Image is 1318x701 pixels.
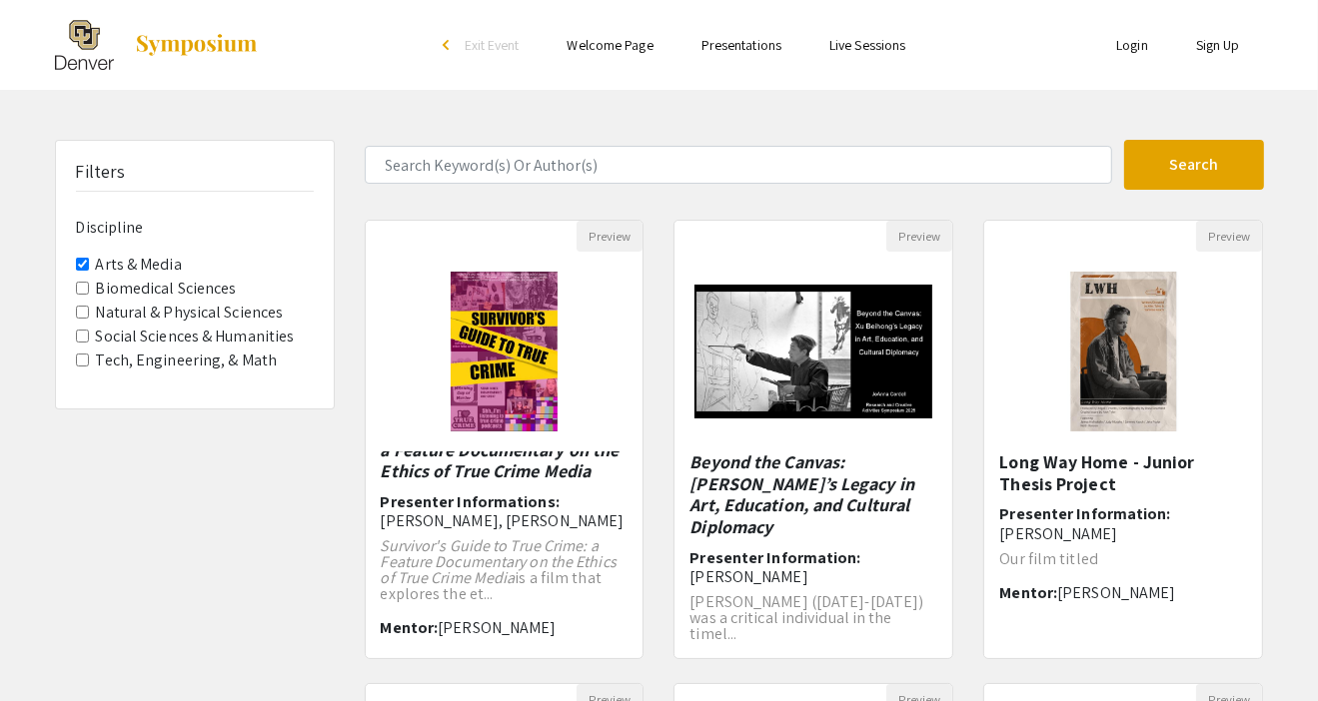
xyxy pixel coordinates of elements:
label: Social Sciences & Humanities [96,325,295,349]
span: Mentor: [999,582,1057,603]
a: Live Sessions [829,36,905,54]
h6: Presenter Information: [999,504,1247,542]
span: Mentor: [381,617,439,638]
button: Preview [1196,221,1262,252]
img: The 2025 Research and Creative Activities Symposium (RaCAS) [55,20,114,70]
h6: Presenter Information: [689,548,937,586]
a: Presentations [701,36,781,54]
h5: Filters [76,161,126,183]
a: Login [1116,36,1148,54]
span: Our film titled [999,548,1098,569]
p: is a film that explores the et... [381,538,629,602]
div: Open Presentation <p><em>Beyond the Canvas: Xu Beihong’s Legacy in Art, Education, and Cultural D... [673,220,953,659]
label: Tech, Engineering, & Math [96,349,278,372]
span: [PERSON_NAME] [689,566,807,587]
h6: Discipline [76,218,314,237]
input: Search Keyword(s) Or Author(s) [365,146,1112,184]
span: [PERSON_NAME] [999,523,1117,544]
span: [PERSON_NAME] [1057,582,1175,603]
div: arrow_back_ios [443,39,455,51]
h5: Long Way Home - Junior Thesis Project [999,451,1247,494]
label: Arts & Media [96,253,182,277]
em: Survivor's Guide to True Crime: a Feature Documentary on the Ethics of True Crime Media [381,535,617,588]
a: Welcome Page [568,36,654,54]
em: Beyond the Canvas: [PERSON_NAME]’s Legacy in Art, Education, and Cultural Diplomacy [689,450,914,538]
h6: Presenter Informations: [381,492,629,530]
button: Preview [886,221,952,252]
iframe: Chat [15,611,85,686]
a: Sign Up [1196,36,1240,54]
button: Preview [577,221,643,252]
img: <p><em>Survivor's Guide to True Crime: a Feature Documentary on the Ethics of True Crime Media</e... [431,252,579,451]
label: Natural & Physical Sciences [96,301,284,325]
a: The 2025 Research and Creative Activities Symposium (RaCAS) [55,20,259,70]
span: [PERSON_NAME] ([DATE]-[DATE]) was a critical individual in the timel... [689,591,923,644]
span: Exit Event [465,36,520,54]
img: Symposium by ForagerOne [134,33,259,57]
span: [PERSON_NAME], [PERSON_NAME] [381,510,625,531]
div: Open Presentation <p>Long Way Home - Junior Thesis Project</p> [983,220,1263,659]
label: Biomedical Sciences [96,277,237,301]
button: Search [1124,140,1264,190]
div: Open Presentation <p><em>Survivor's Guide to True Crime: a Feature Documentary on the Ethics of T... [365,220,645,659]
span: [PERSON_NAME] [438,617,556,638]
img: <p><em>Beyond the Canvas: Xu Beihong’s Legacy in Art, Education, and Cultural Diplomacy</em></p><... [674,265,952,438]
img: <p>Long Way Home - Junior Thesis Project</p> [1042,252,1206,451]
